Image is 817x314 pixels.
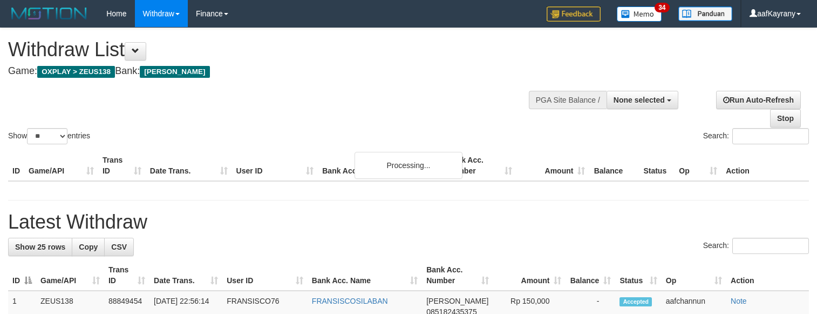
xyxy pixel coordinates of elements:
label: Search: [703,128,809,144]
th: Balance [589,150,639,181]
th: Trans ID [98,150,146,181]
span: OXPLAY > ZEUS138 [37,66,115,78]
a: FRANSISCOSILABAN [312,297,388,305]
select: Showentries [27,128,67,144]
th: Game/API: activate to sort column ascending [36,260,104,291]
h1: Latest Withdraw [8,211,809,233]
img: MOTION_logo.png [8,5,90,22]
a: Show 25 rows [8,238,72,256]
span: CSV [111,243,127,251]
th: Action [726,260,809,291]
span: 34 [655,3,669,12]
span: Accepted [619,297,652,306]
label: Search: [703,238,809,254]
span: Copy [79,243,98,251]
button: None selected [607,91,678,109]
a: Run Auto-Refresh [716,91,801,109]
input: Search: [732,238,809,254]
th: Op: activate to sort column ascending [662,260,726,291]
img: Button%20Memo.svg [617,6,662,22]
th: Balance: activate to sort column ascending [566,260,615,291]
span: [PERSON_NAME] [140,66,209,78]
th: Op [675,150,721,181]
label: Show entries [8,128,90,144]
th: Bank Acc. Number [443,150,516,181]
th: User ID [232,150,318,181]
div: PGA Site Balance / [529,91,607,109]
h4: Game: Bank: [8,66,534,77]
a: Copy [72,238,105,256]
th: Bank Acc. Name [318,150,442,181]
span: None selected [614,96,665,104]
th: Date Trans. [146,150,232,181]
th: Amount: activate to sort column ascending [493,260,566,291]
img: Feedback.jpg [547,6,601,22]
div: Processing... [355,152,462,179]
th: Amount [516,150,590,181]
a: CSV [104,238,134,256]
th: Status: activate to sort column ascending [615,260,661,291]
span: [PERSON_NAME] [426,297,488,305]
th: ID: activate to sort column descending [8,260,36,291]
th: User ID: activate to sort column ascending [222,260,308,291]
th: Action [721,150,809,181]
th: ID [8,150,24,181]
th: Bank Acc. Name: activate to sort column ascending [308,260,422,291]
a: Stop [770,109,801,128]
th: Game/API [24,150,98,181]
h1: Withdraw List [8,39,534,61]
th: Trans ID: activate to sort column ascending [104,260,149,291]
th: Date Trans.: activate to sort column ascending [149,260,222,291]
img: panduan.png [678,6,732,21]
input: Search: [732,128,809,144]
span: Show 25 rows [15,243,65,251]
th: Status [639,150,675,181]
a: Note [731,297,747,305]
th: Bank Acc. Number: activate to sort column ascending [422,260,493,291]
